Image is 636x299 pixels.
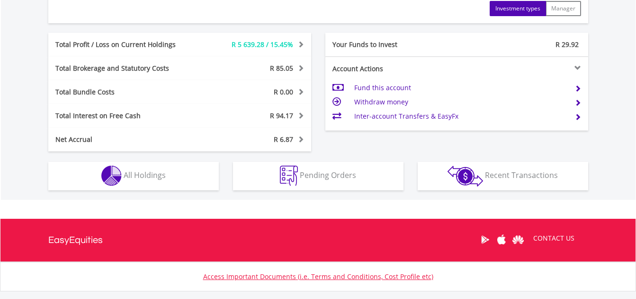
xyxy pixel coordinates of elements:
[325,40,457,49] div: Your Funds to Invest
[527,225,581,252] a: CONTACT US
[48,40,202,49] div: Total Profit / Loss on Current Holdings
[354,81,567,95] td: Fund this account
[485,170,558,180] span: Recent Transactions
[490,1,546,16] button: Investment types
[448,166,483,187] img: transactions-zar-wht.png
[477,225,493,254] a: Google Play
[232,40,293,49] span: R 5 639.28 / 15.45%
[270,111,293,120] span: R 94.17
[48,219,103,262] a: EasyEquities
[274,135,293,144] span: R 6.87
[48,111,202,121] div: Total Interest on Free Cash
[510,225,527,254] a: Huawei
[354,109,567,123] td: Inter-account Transfers & EasyFx
[418,162,588,190] button: Recent Transactions
[203,272,433,281] a: Access Important Documents (i.e. Terms and Conditions, Cost Profile etc)
[354,95,567,109] td: Withdraw money
[493,225,510,254] a: Apple
[546,1,581,16] button: Manager
[48,87,202,97] div: Total Bundle Costs
[325,64,457,74] div: Account Actions
[270,64,293,73] span: R 85.05
[48,135,202,144] div: Net Accrual
[233,162,403,190] button: Pending Orders
[280,166,298,186] img: pending_instructions-wht.png
[274,87,293,96] span: R 0.00
[48,64,202,73] div: Total Brokerage and Statutory Costs
[48,162,219,190] button: All Holdings
[101,166,122,186] img: holdings-wht.png
[300,170,356,180] span: Pending Orders
[124,170,166,180] span: All Holdings
[555,40,579,49] span: R 29.92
